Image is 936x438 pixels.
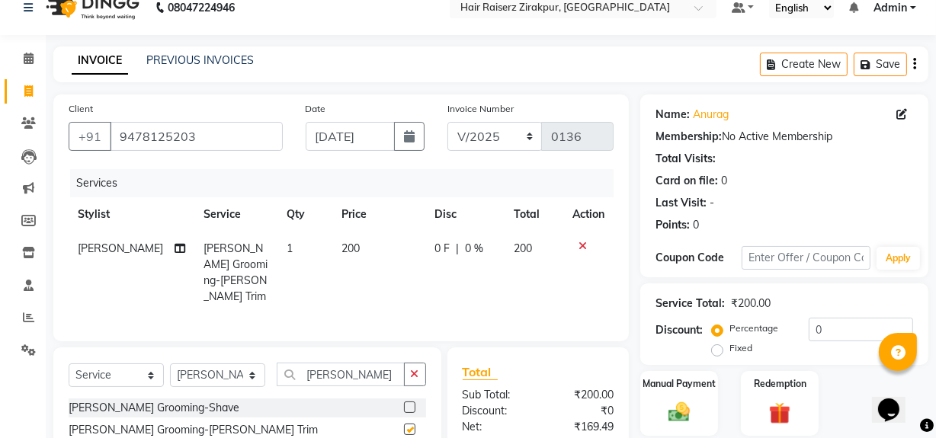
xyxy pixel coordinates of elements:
div: [PERSON_NAME] Grooming-Shave [69,400,239,416]
input: Enter Offer / Coupon Code [742,246,870,270]
a: INVOICE [72,47,128,75]
div: Discount: [451,403,538,419]
span: 1 [287,241,293,255]
label: Percentage [729,321,778,335]
button: Create New [760,53,848,76]
div: Net: [451,419,538,435]
span: 0 % [465,241,483,257]
div: No Active Membership [656,129,913,145]
input: Search by Name/Mobile/Email/Code [110,122,283,151]
span: Total [463,364,498,380]
iframe: chat widget [872,377,921,423]
input: Search or Scan [277,363,405,386]
span: [PERSON_NAME] Grooming-[PERSON_NAME] Trim [204,241,268,303]
label: Date [306,102,326,116]
th: Disc [425,197,505,232]
div: Services [70,169,625,197]
span: [PERSON_NAME] [78,241,163,255]
div: 0 [693,217,699,233]
button: +91 [69,122,111,151]
button: Apply [877,247,920,270]
div: - [710,195,714,211]
div: Coupon Code [656,250,742,266]
div: Service Total: [656,296,725,312]
th: Service [194,197,277,232]
div: Sub Total: [451,387,538,403]
span: | [456,241,459,257]
div: Total Visits: [656,151,716,167]
div: ₹0 [538,403,625,419]
div: Last Visit: [656,195,707,211]
th: Stylist [69,197,194,232]
img: _gift.svg [762,400,797,427]
div: [PERSON_NAME] Grooming-[PERSON_NAME] Trim [69,422,318,438]
div: ₹200.00 [538,387,625,403]
div: ₹200.00 [731,296,771,312]
div: Card on file: [656,173,718,189]
th: Qty [277,197,332,232]
div: 0 [721,173,727,189]
div: Discount: [656,322,703,338]
th: Action [563,197,614,232]
span: 0 F [434,241,450,257]
div: Membership: [656,129,722,145]
img: _cash.svg [662,400,697,425]
label: Manual Payment [643,377,716,391]
div: Points: [656,217,690,233]
span: 200 [514,241,532,255]
label: Fixed [729,341,752,355]
label: Redemption [754,377,806,391]
button: Save [854,53,907,76]
th: Total [505,197,563,232]
th: Price [332,197,426,232]
div: Name: [656,107,690,123]
label: Invoice Number [447,102,514,116]
span: 200 [341,241,360,255]
a: Anurag [693,107,729,123]
a: PREVIOUS INVOICES [146,53,254,67]
label: Client [69,102,93,116]
div: ₹169.49 [538,419,625,435]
